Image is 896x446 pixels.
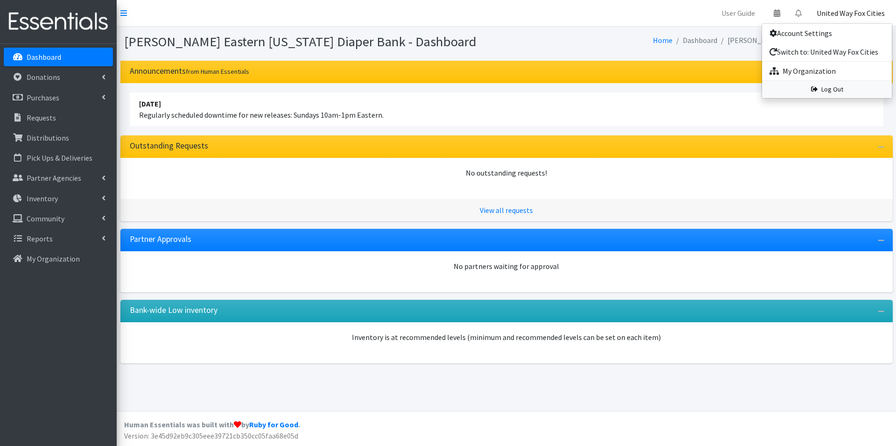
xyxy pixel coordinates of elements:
a: Reports [4,229,113,248]
p: Requests [27,113,56,122]
strong: Human Essentials was built with by . [124,420,300,429]
p: My Organization [27,254,80,263]
p: Dashboard [27,52,61,62]
p: Partner Agencies [27,173,81,183]
p: Community [27,214,64,223]
li: Dashboard [672,34,717,47]
li: Regularly scheduled downtime for new releases: Sundays 10am-1pm Eastern. [130,92,883,126]
h3: Outstanding Requests [130,141,208,151]
a: Ruby for Good [249,420,298,429]
a: My Organization [4,249,113,268]
a: Inventory [4,189,113,208]
p: Inventory is at recommended levels (minimum and recommended levels can be set on each item) [130,332,883,343]
a: User Guide [714,4,763,22]
div: No outstanding requests! [130,167,883,178]
a: My Organization [762,62,892,80]
div: No partners waiting for approval [130,261,883,272]
a: Dashboard [4,48,113,66]
p: Distributions [27,133,69,142]
small: from Human Essentials [186,67,249,76]
img: HumanEssentials [4,6,113,37]
a: Partner Agencies [4,169,113,187]
li: [PERSON_NAME] Eastern [US_STATE] Diaper Bank [717,34,889,47]
h3: Partner Approvals [130,234,191,244]
h1: [PERSON_NAME] Eastern [US_STATE] Diaper Bank - Dashboard [124,34,503,50]
a: View all requests [480,205,533,215]
a: Distributions [4,128,113,147]
h3: Announcements [130,66,249,76]
p: Donations [27,72,60,82]
p: Pick Ups & Deliveries [27,153,92,163]
a: Switch to: United Way Fox Cities [762,42,892,61]
a: Requests [4,108,113,127]
strong: [DATE] [139,99,161,108]
a: United Way Fox Cities [809,4,892,22]
a: Home [653,35,672,45]
a: Community [4,209,113,228]
a: Donations [4,68,113,86]
a: Account Settings [762,24,892,42]
span: Version: 3e45d92eb9c305eee39721cb350cc05faa68e05d [124,431,298,440]
h3: Bank-wide Low inventory [130,305,217,315]
a: Pick Ups & Deliveries [4,149,113,167]
p: Purchases [27,93,59,102]
p: Inventory [27,194,58,203]
a: Log Out [762,81,892,98]
p: Reports [27,234,53,243]
a: Purchases [4,88,113,107]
